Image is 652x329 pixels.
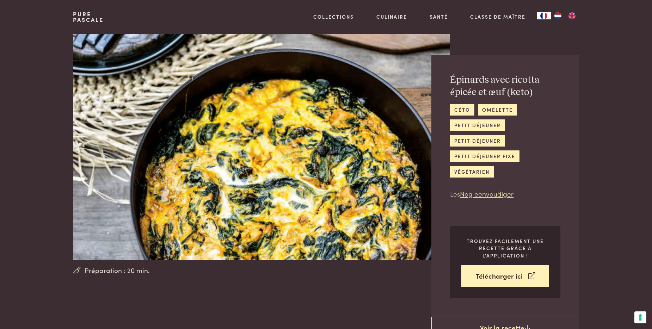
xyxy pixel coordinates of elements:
a: NL [551,12,565,19]
p: Trouvez facilement une recette grâce à l'application ! [461,237,549,259]
a: omelette [478,104,517,116]
a: Culinaire [376,13,407,20]
p: Les [450,189,560,199]
a: petit déjeuner fixe [450,150,519,162]
a: petit déjeuner [450,119,505,131]
a: Collections [313,13,354,20]
a: petit déjeuner [450,135,505,147]
a: céto [450,104,474,116]
a: végétarien [450,166,493,178]
div: Language [537,12,551,19]
a: PurePascale [73,11,104,23]
a: Santé [430,13,448,20]
button: Vos préférences en matière de consentement pour les technologies de suivi [634,311,646,323]
img: Épinards avec ricotta épicée et œuf (keto) [73,34,450,260]
span: Préparation : 20 min. [85,265,150,275]
a: FR [537,12,551,19]
a: Nog eenvoudiger [460,189,513,198]
a: Classe de maître [470,13,525,20]
a: EN [565,12,579,19]
h2: Épinards avec ricotta épicée et œuf (keto) [450,74,560,98]
a: Télécharger ici [461,265,549,287]
ul: Language list [551,12,579,19]
aside: Language selected: Français [537,12,579,19]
